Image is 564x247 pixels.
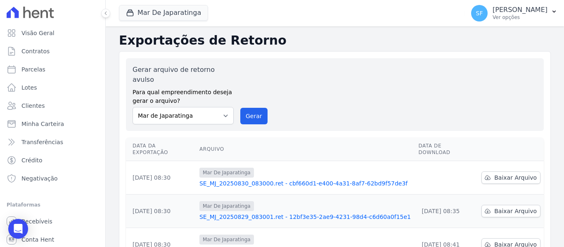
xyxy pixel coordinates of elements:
[3,79,102,96] a: Lotes
[21,156,43,164] span: Crédito
[464,2,564,25] button: SF [PERSON_NAME] Ver opções
[493,6,547,14] p: [PERSON_NAME]
[21,29,55,37] span: Visão Geral
[21,120,64,128] span: Minha Carteira
[199,179,412,188] a: SE_MJ_20250830_083000.ret - cbf660d1-e400-4a31-8af7-62bd9f57de3f
[3,170,102,187] a: Negativação
[126,138,196,161] th: Data da Exportação
[119,33,551,48] h2: Exportações de Retorno
[493,14,547,21] p: Ver opções
[3,43,102,59] a: Contratos
[21,174,58,183] span: Negativação
[481,205,540,217] a: Baixar Arquivo
[3,213,102,230] a: Recebíveis
[476,10,483,16] span: SF
[415,138,478,161] th: Data de Download
[199,213,412,221] a: SE_MJ_20250829_083001.ret - 12bf3e35-2ae9-4231-98d4-c6d60a0f15e1
[21,138,63,146] span: Transferências
[7,200,99,210] div: Plataformas
[3,134,102,150] a: Transferências
[199,235,254,245] span: Mar De Japaratinga
[196,138,415,161] th: Arquivo
[126,161,196,195] td: [DATE] 08:30
[133,65,234,85] label: Gerar arquivo de retorno avulso
[494,207,537,215] span: Baixar Arquivo
[133,85,234,105] label: Para qual empreendimento deseja gerar o arquivo?
[21,235,54,244] span: Conta Hent
[199,168,254,178] span: Mar De Japaratinga
[21,102,45,110] span: Clientes
[3,97,102,114] a: Clientes
[415,195,478,228] td: [DATE] 08:35
[21,83,37,92] span: Lotes
[3,25,102,41] a: Visão Geral
[21,47,50,55] span: Contratos
[3,116,102,132] a: Minha Carteira
[3,61,102,78] a: Parcelas
[21,65,45,74] span: Parcelas
[126,195,196,228] td: [DATE] 08:30
[8,219,28,239] div: Open Intercom Messenger
[119,5,208,21] button: Mar De Japaratinga
[481,171,540,184] a: Baixar Arquivo
[3,152,102,169] a: Crédito
[240,108,268,124] button: Gerar
[199,201,254,211] span: Mar De Japaratinga
[21,217,52,226] span: Recebíveis
[494,173,537,182] span: Baixar Arquivo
